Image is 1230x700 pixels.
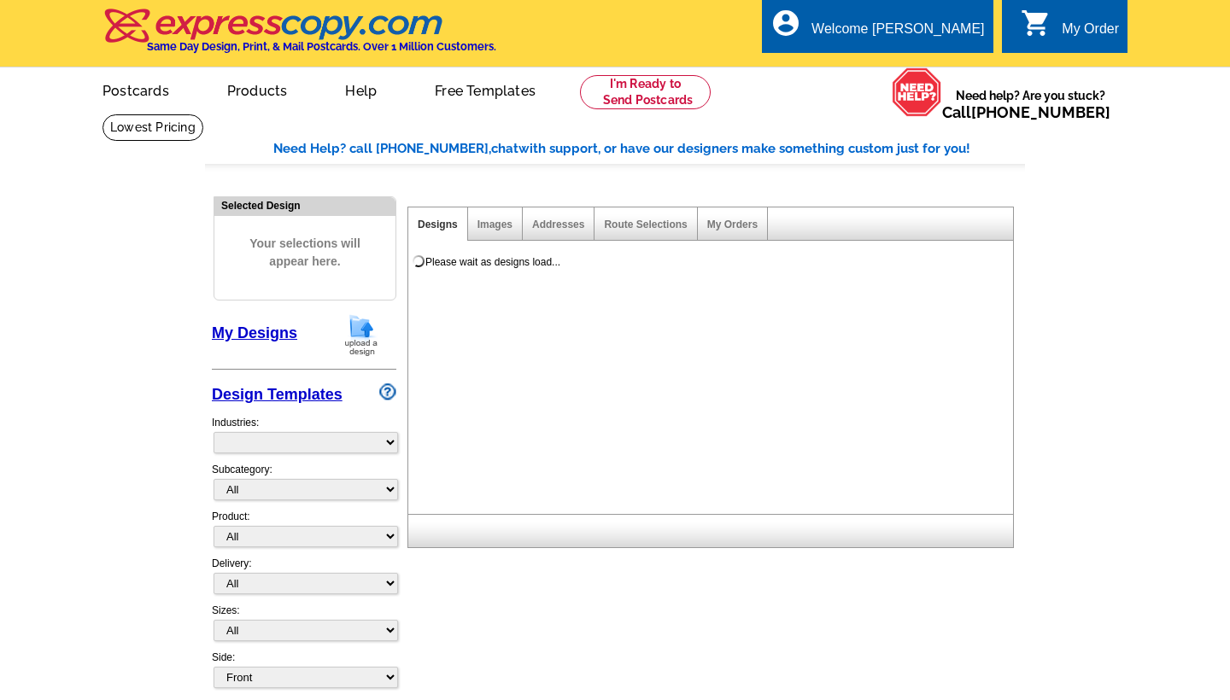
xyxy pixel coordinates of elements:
[75,69,196,109] a: Postcards
[491,141,518,156] span: chat
[379,383,396,400] img: design-wizard-help-icon.png
[214,197,395,213] div: Selected Design
[273,139,1025,159] div: Need Help? call [PHONE_NUMBER], with support, or have our designers make something custom just fo...
[212,406,396,462] div: Industries:
[477,219,512,230] a: Images
[200,69,315,109] a: Products
[318,69,404,109] a: Help
[407,69,563,109] a: Free Templates
[212,324,297,341] a: My Designs
[412,254,425,268] img: loading...
[212,603,396,650] div: Sizes:
[425,254,560,270] div: Please wait as designs load...
[418,219,458,230] a: Designs
[212,556,396,603] div: Delivery:
[227,218,383,288] span: Your selections will appear here.
[212,650,396,690] div: Side:
[604,219,687,230] a: Route Selections
[532,219,584,230] a: Addresses
[1062,21,1119,45] div: My Order
[1021,19,1119,40] a: shopping_cart My Order
[339,313,384,357] img: upload-design
[707,219,758,230] a: My Orders
[971,103,1110,121] a: [PHONE_NUMBER]
[102,20,496,53] a: Same Day Design, Print, & Mail Postcards. Over 1 Million Customers.
[811,21,984,45] div: Welcome [PERSON_NAME]
[942,103,1110,121] span: Call
[892,67,942,117] img: help
[212,462,396,509] div: Subcategory:
[942,87,1119,121] span: Need help? Are you stuck?
[212,386,343,403] a: Design Templates
[147,40,496,53] h4: Same Day Design, Print, & Mail Postcards. Over 1 Million Customers.
[1021,8,1051,38] i: shopping_cart
[770,8,801,38] i: account_circle
[212,509,396,556] div: Product:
